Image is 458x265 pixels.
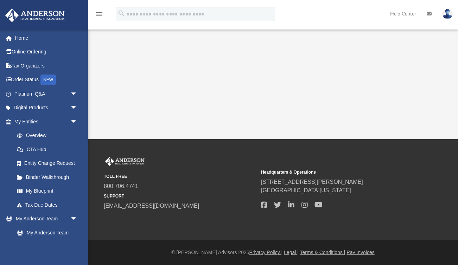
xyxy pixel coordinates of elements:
[442,9,453,19] img: User Pic
[10,226,81,240] a: My Anderson Team
[5,31,88,45] a: Home
[95,10,103,18] i: menu
[40,75,56,85] div: NEW
[5,87,88,101] a: Platinum Q&Aarrow_drop_down
[70,212,84,226] span: arrow_drop_down
[261,179,363,185] a: [STREET_ADDRESS][PERSON_NAME]
[117,9,125,17] i: search
[10,240,84,254] a: Anderson System
[10,184,84,198] a: My Blueprint
[300,250,345,255] a: Terms & Conditions |
[10,170,88,184] a: Binder Walkthrough
[104,193,256,199] small: SUPPORT
[70,115,84,129] span: arrow_drop_down
[284,250,299,255] a: Legal |
[5,59,88,73] a: Tax Organizers
[104,157,146,166] img: Anderson Advisors Platinum Portal
[5,212,84,226] a: My Anderson Teamarrow_drop_down
[104,173,256,180] small: TOLL FREE
[3,8,67,22] img: Anderson Advisors Platinum Portal
[346,250,374,255] a: Pay Invoices
[88,249,458,256] div: © [PERSON_NAME] Advisors 2025
[249,250,283,255] a: Privacy Policy |
[95,13,103,18] a: menu
[5,115,88,129] a: My Entitiesarrow_drop_down
[104,203,199,209] a: [EMAIL_ADDRESS][DOMAIN_NAME]
[70,87,84,101] span: arrow_drop_down
[10,198,88,212] a: Tax Due Dates
[10,156,88,170] a: Entity Change Request
[5,73,88,87] a: Order StatusNEW
[70,101,84,115] span: arrow_drop_down
[10,129,88,143] a: Overview
[10,142,88,156] a: CTA Hub
[5,45,88,59] a: Online Ordering
[261,169,413,175] small: Headquarters & Operations
[104,183,138,189] a: 800.706.4741
[261,187,351,193] a: [GEOGRAPHIC_DATA][US_STATE]
[5,101,88,115] a: Digital Productsarrow_drop_down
